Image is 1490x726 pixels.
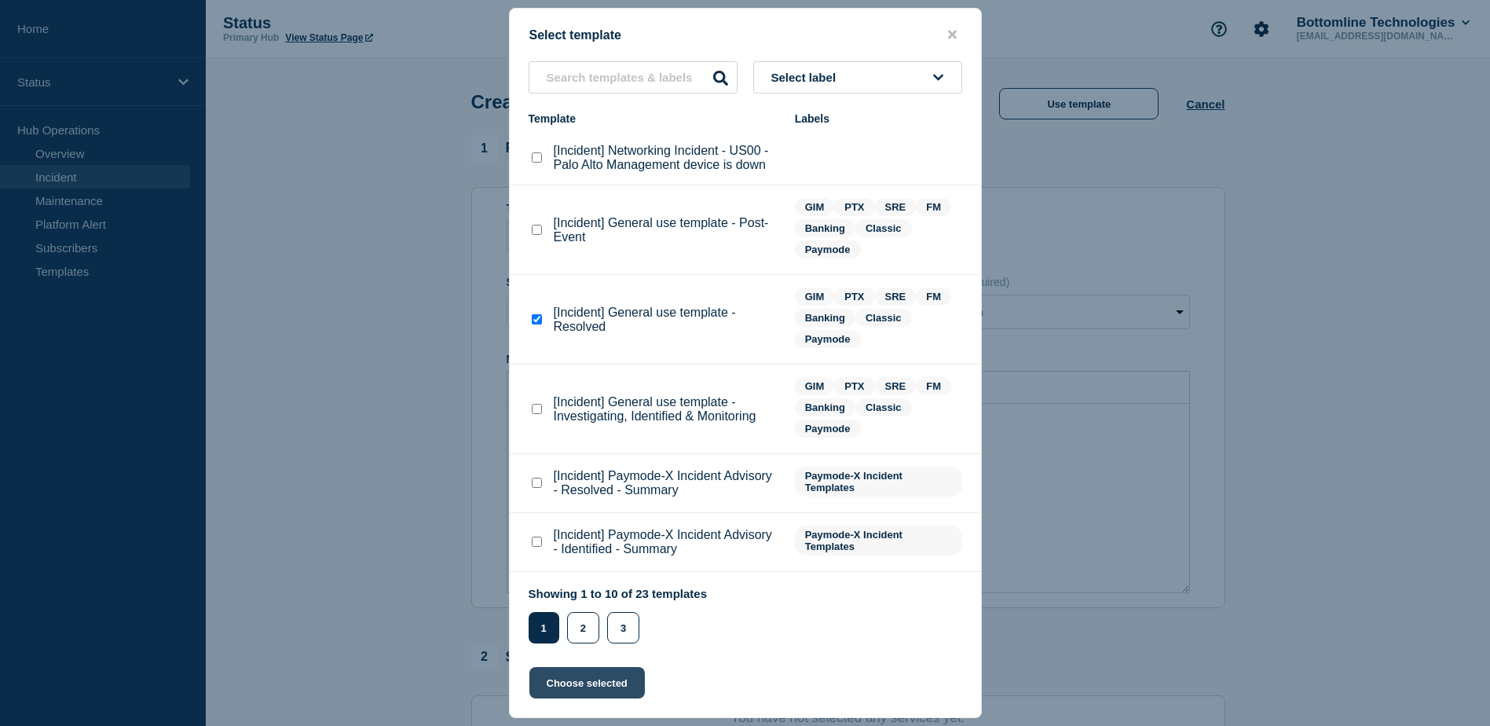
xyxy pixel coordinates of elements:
[916,377,951,395] span: FM
[529,587,708,600] p: Showing 1 to 10 of 23 templates
[532,537,542,547] input: [Incident] Paymode-X Incident Advisory - Identified - Summary checkbox
[532,314,542,324] input: [Incident] General use template - Resolved checkbox
[795,288,835,306] span: GIM
[529,667,645,698] button: Choose selected
[855,219,912,237] span: Classic
[753,61,962,93] button: Select label
[554,469,779,497] p: [Incident] Paymode-X Incident Advisory - Resolved - Summary
[834,377,874,395] span: PTX
[855,309,912,327] span: Classic
[532,478,542,488] input: [Incident] Paymode-X Incident Advisory - Resolved - Summary checkbox
[795,467,962,497] span: Paymode-X Incident Templates
[532,225,542,235] input: [Incident] General use template - Post-Event checkbox
[795,112,962,125] div: Labels
[916,288,951,306] span: FM
[607,612,639,643] button: 3
[795,526,962,555] span: Paymode-X Incident Templates
[795,330,861,348] span: Paymode
[529,612,559,643] button: 1
[554,528,779,556] p: [Incident] Paymode-X Incident Advisory - Identified - Summary
[532,404,542,414] input: [Incident] General use template - Investigating, Identified & Monitoring checkbox
[875,288,917,306] span: SRE
[567,612,599,643] button: 2
[554,306,779,334] p: [Incident] General use template - Resolved
[554,395,779,423] p: [Incident] General use template - Investigating, Identified & Monitoring
[795,309,855,327] span: Banking
[834,288,874,306] span: PTX
[795,398,855,416] span: Banking
[834,198,874,216] span: PTX
[771,71,843,84] span: Select label
[554,216,779,244] p: [Incident] General use template - Post-Event
[529,112,779,125] div: Template
[510,27,981,42] div: Select template
[875,198,917,216] span: SRE
[529,61,738,93] input: Search templates & labels
[795,219,855,237] span: Banking
[916,198,951,216] span: FM
[943,27,961,42] button: close button
[795,198,835,216] span: GIM
[795,420,861,438] span: Paymode
[532,152,542,163] input: [Incident] Networking Incident - US00 - Palo Alto Management device is down checkbox
[855,398,912,416] span: Classic
[795,377,835,395] span: GIM
[795,240,861,258] span: Paymode
[875,377,917,395] span: SRE
[554,144,779,172] p: [Incident] Networking Incident - US00 - Palo Alto Management device is down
